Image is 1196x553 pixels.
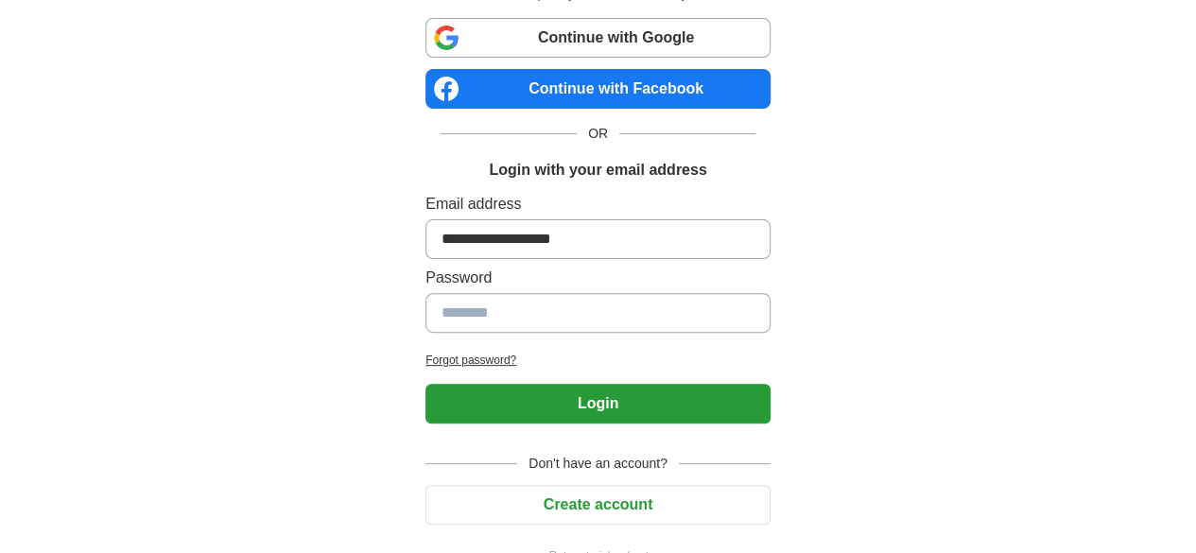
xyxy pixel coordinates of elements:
[425,496,771,512] a: Create account
[425,352,771,369] a: Forgot password?
[425,267,771,289] label: Password
[425,193,771,216] label: Email address
[489,159,706,181] h1: Login with your email address
[425,384,771,423] button: Login
[425,485,771,525] button: Create account
[517,454,679,474] span: Don't have an account?
[425,69,771,109] a: Continue with Facebook
[425,18,771,58] a: Continue with Google
[577,124,619,144] span: OR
